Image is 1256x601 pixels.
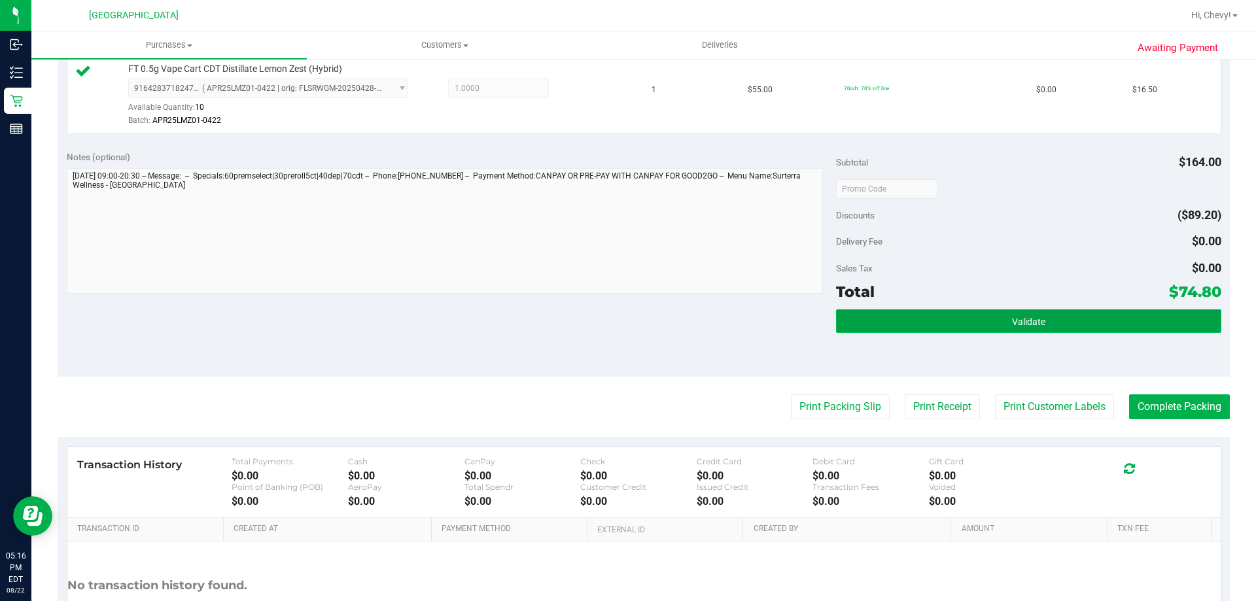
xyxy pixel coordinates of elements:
[697,456,813,466] div: Credit Card
[10,122,23,135] inline-svg: Reports
[812,470,929,482] div: $0.00
[652,84,656,96] span: 1
[1191,10,1231,20] span: Hi, Chevy!
[580,470,697,482] div: $0.00
[31,31,307,59] a: Purchases
[307,31,582,59] a: Customers
[791,394,890,419] button: Print Packing Slip
[836,263,873,273] span: Sales Tax
[836,179,937,199] input: Promo Code
[442,524,582,534] a: Payment Method
[307,39,582,51] span: Customers
[754,524,946,534] a: Created By
[1192,234,1221,248] span: $0.00
[1012,317,1045,327] span: Validate
[836,157,868,167] span: Subtotal
[580,482,697,492] div: Customer Credit
[587,518,742,541] th: External ID
[152,116,221,125] span: APR25LMZ01-0422
[836,283,875,301] span: Total
[1169,283,1221,301] span: $74.80
[836,236,882,247] span: Delivery Fee
[812,456,929,466] div: Debit Card
[697,495,813,507] div: $0.00
[844,85,889,92] span: 70cdt: 70% off line
[1192,261,1221,275] span: $0.00
[929,470,1045,482] div: $0.00
[6,550,26,585] p: 05:16 PM EDT
[6,585,26,595] p: 08/22
[962,524,1102,534] a: Amount
[10,38,23,51] inline-svg: Inbound
[348,482,464,492] div: AeroPay
[697,470,813,482] div: $0.00
[348,456,464,466] div: Cash
[580,456,697,466] div: Check
[232,456,348,466] div: Total Payments
[929,495,1045,507] div: $0.00
[836,203,875,227] span: Discounts
[697,482,813,492] div: Issued Credit
[10,94,23,107] inline-svg: Retail
[995,394,1114,419] button: Print Customer Labels
[929,456,1045,466] div: Gift Card
[10,66,23,79] inline-svg: Inventory
[748,84,773,96] span: $55.00
[582,31,858,59] a: Deliveries
[1179,155,1221,169] span: $164.00
[929,482,1045,492] div: Voided
[1117,524,1206,534] a: Txn Fee
[89,10,179,21] span: [GEOGRAPHIC_DATA]
[464,495,581,507] div: $0.00
[905,394,980,419] button: Print Receipt
[812,495,929,507] div: $0.00
[232,495,348,507] div: $0.00
[580,495,697,507] div: $0.00
[234,524,426,534] a: Created At
[13,496,52,536] iframe: Resource center
[232,482,348,492] div: Point of Banking (POB)
[464,456,581,466] div: CanPay
[31,39,307,51] span: Purchases
[684,39,756,51] span: Deliveries
[1138,41,1218,56] span: Awaiting Payment
[128,98,423,124] div: Available Quantity:
[1132,84,1157,96] span: $16.50
[77,524,218,534] a: Transaction ID
[128,63,342,75] span: FT 0.5g Vape Cart CDT Distillate Lemon Zest (Hybrid)
[1177,208,1221,222] span: ($89.20)
[812,482,929,492] div: Transaction Fees
[67,152,130,162] span: Notes (optional)
[195,103,204,112] span: 10
[836,309,1221,333] button: Validate
[464,470,581,482] div: $0.00
[232,470,348,482] div: $0.00
[348,470,464,482] div: $0.00
[1036,84,1056,96] span: $0.00
[464,482,581,492] div: Total Spendr
[128,116,150,125] span: Batch:
[1129,394,1230,419] button: Complete Packing
[348,495,464,507] div: $0.00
